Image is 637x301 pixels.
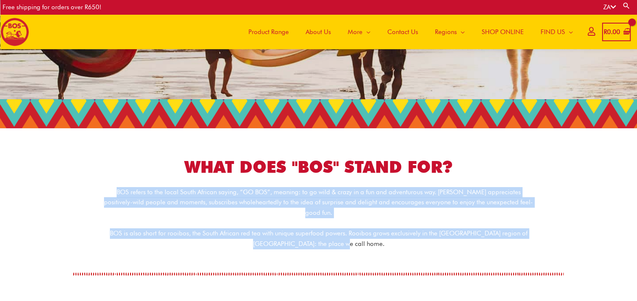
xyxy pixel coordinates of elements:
a: Search button [622,2,631,10]
a: View Shopping Cart, empty [602,23,631,42]
a: About Us [297,14,339,49]
span: FIND US [541,19,565,45]
span: Product Range [248,19,289,45]
p: BOS refers to the local South African saying, “GO BOS”, meaning: to go wild & crazy in a fun and ... [104,187,533,218]
a: SHOP ONLINE [473,14,532,49]
span: About Us [306,19,331,45]
span: Contact Us [387,19,418,45]
p: BOS is also short for rooibos, the South African red tea with unique superfood powers. Rooibos gr... [104,228,533,249]
a: ZA [603,3,616,11]
span: R [604,28,607,36]
a: More [339,14,379,49]
span: Regions [435,19,457,45]
h1: WHAT DOES "BOS" STAND FOR? [83,156,554,179]
img: BOS logo finals-200px [0,18,29,46]
a: Contact Us [379,14,426,49]
span: SHOP ONLINE [482,19,524,45]
a: Product Range [240,14,297,49]
nav: Site Navigation [234,14,581,49]
bdi: 0.00 [604,28,620,36]
a: Regions [426,14,473,49]
span: More [348,19,362,45]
